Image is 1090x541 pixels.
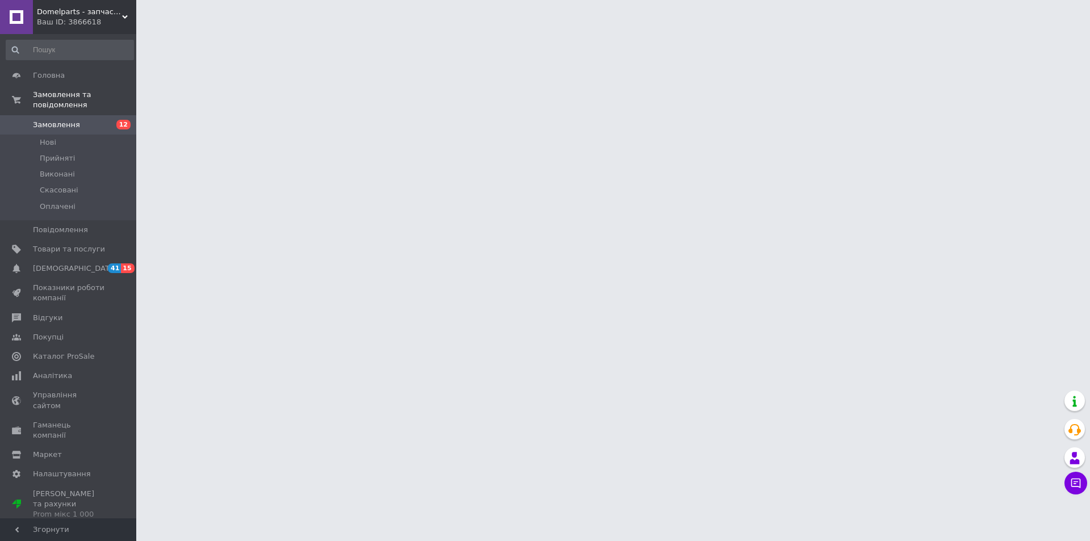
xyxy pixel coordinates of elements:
[33,70,65,81] span: Головна
[33,509,105,519] div: Prom мікс 1 000
[33,469,91,479] span: Налаштування
[6,40,134,60] input: Пошук
[116,120,131,129] span: 12
[33,283,105,303] span: Показники роботи компанії
[33,450,62,460] span: Маркет
[33,90,136,110] span: Замовлення та повідомлення
[121,263,134,273] span: 15
[40,153,75,163] span: Прийняті
[33,351,94,362] span: Каталог ProSale
[33,225,88,235] span: Повідомлення
[33,390,105,410] span: Управління сайтом
[37,17,136,27] div: Ваш ID: 3866618
[37,7,122,17] span: Domelparts - запчастини та аксесуари для побутової техніки
[33,120,80,130] span: Замовлення
[40,202,76,212] span: Оплачені
[40,185,78,195] span: Скасовані
[33,489,105,520] span: [PERSON_NAME] та рахунки
[33,263,117,274] span: [DEMOGRAPHIC_DATA]
[40,169,75,179] span: Виконані
[33,244,105,254] span: Товари та послуги
[40,137,56,148] span: Нові
[108,263,121,273] span: 41
[33,332,64,342] span: Покупці
[33,420,105,441] span: Гаманець компанії
[33,313,62,323] span: Відгуки
[33,371,72,381] span: Аналітика
[1064,472,1087,494] button: Чат з покупцем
